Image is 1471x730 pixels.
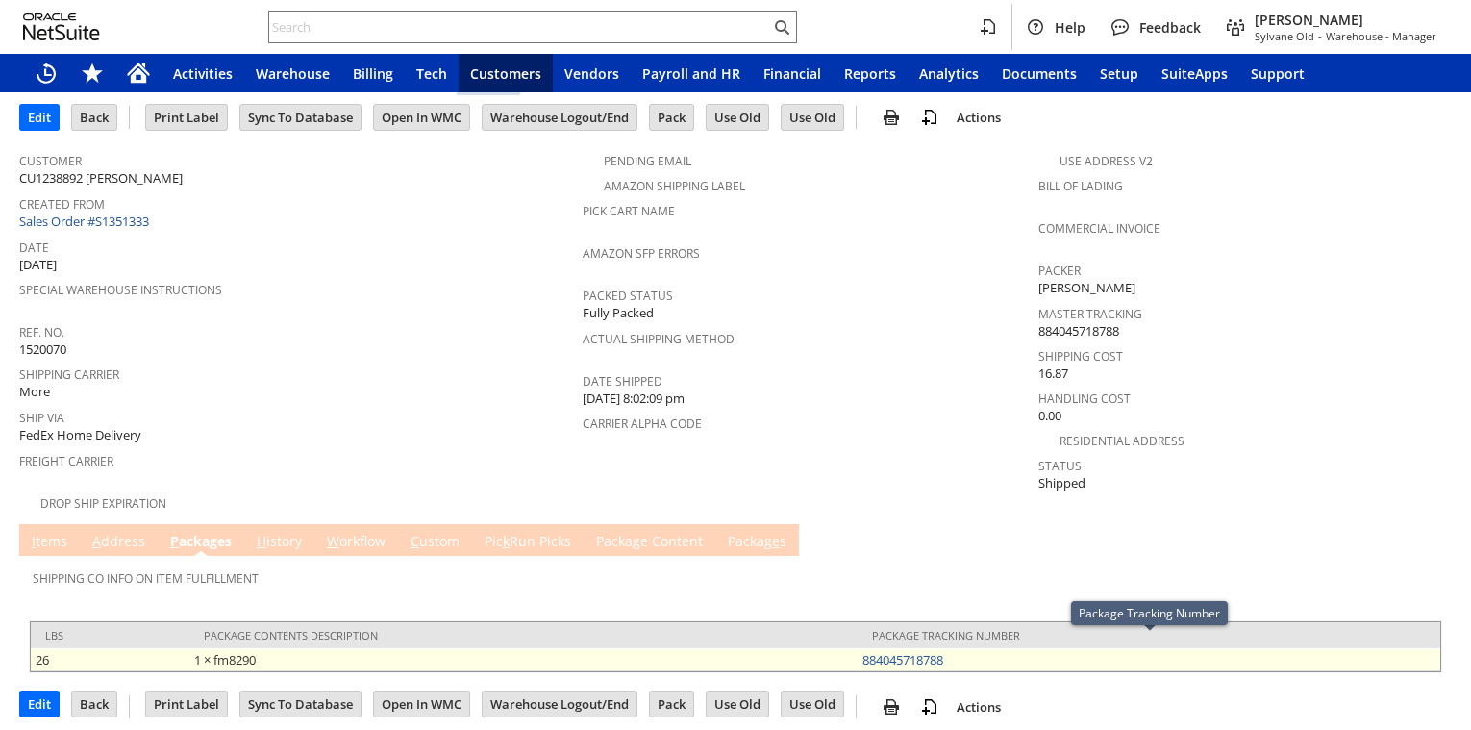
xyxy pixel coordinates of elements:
span: Analytics [919,64,979,83]
a: Customers [459,54,553,92]
a: Actual Shipping Method [583,331,735,347]
span: e [772,532,780,550]
span: A [92,532,101,550]
a: Status [1038,458,1082,474]
a: Items [27,532,72,553]
span: Help [1055,18,1085,37]
a: Financial [752,54,833,92]
a: Vendors [553,54,631,92]
a: Documents [990,54,1088,92]
a: Reports [833,54,908,92]
svg: logo [23,13,100,40]
span: Shipped [1038,474,1085,492]
span: H [257,532,266,550]
a: Unrolled view on [1417,528,1440,551]
div: Package Contents Description [204,628,843,642]
span: Fully Packed [583,304,654,322]
svg: Recent Records [35,62,58,85]
a: Activities [162,54,244,92]
a: Handling Cost [1038,390,1131,407]
input: Back [72,692,116,717]
a: Use Address V2 [1060,153,1153,169]
a: Amazon Shipping Label [604,178,745,194]
span: CU1238892 [PERSON_NAME] [19,169,183,188]
span: Sylvane Old [1255,29,1314,43]
a: Tech [405,54,459,92]
a: Custom [406,532,464,553]
span: FedEx Home Delivery [19,426,141,444]
span: Support [1251,64,1305,83]
td: 1 × fm8290 [189,648,858,671]
a: Shipping Cost [1038,348,1123,365]
a: Residential Address [1060,433,1184,449]
span: C [411,532,419,550]
input: Warehouse Logout/End [483,692,636,717]
a: Freight Carrier [19,453,113,469]
img: print.svg [880,106,903,129]
input: Pack [650,105,693,130]
a: Ship Via [19,410,64,426]
span: - [1318,29,1322,43]
a: Shipping Carrier [19,366,119,383]
a: Warehouse [244,54,341,92]
div: Package Tracking Number [872,628,1426,642]
div: Package Tracking Number [1079,605,1220,621]
span: Setup [1100,64,1138,83]
input: Back [72,105,116,130]
img: add-record.svg [918,695,941,718]
a: Payroll and HR [631,54,752,92]
a: Special Warehouse Instructions [19,282,222,298]
img: print.svg [880,695,903,718]
input: Edit [20,105,59,130]
a: Packages [723,532,791,553]
span: SuiteApps [1161,64,1228,83]
a: Support [1239,54,1316,92]
span: P [170,532,179,550]
input: Edit [20,692,59,717]
img: add-record.svg [918,106,941,129]
input: Use Old [707,105,768,130]
svg: Shortcuts [81,62,104,85]
span: [DATE] 8:02:09 pm [583,390,685,408]
a: Package Content [591,532,708,553]
span: g [633,532,640,550]
a: Bill Of Lading [1038,178,1123,194]
span: Vendors [564,64,619,83]
input: Use Old [707,692,768,717]
input: Print Label [146,692,227,717]
svg: Search [770,15,793,38]
input: Search [269,15,770,38]
span: Tech [416,64,447,83]
a: Drop Ship Expiration [40,495,166,512]
span: [PERSON_NAME] [1255,11,1436,29]
span: Reports [844,64,896,83]
a: Packer [1038,263,1081,279]
span: Warehouse - Manager [1326,29,1436,43]
span: Billing [353,64,393,83]
input: Warehouse Logout/End [483,105,636,130]
a: Customer [19,153,82,169]
a: Packed Status [583,288,673,304]
input: Sync To Database [240,105,361,130]
a: Setup [1088,54,1150,92]
span: 16.87 [1038,365,1068,383]
a: Pick Cart Name [583,203,675,219]
a: Date Shipped [583,373,662,390]
a: Commercial Invoice [1038,220,1160,237]
input: Sync To Database [240,692,361,717]
span: Documents [1002,64,1077,83]
a: Billing [341,54,405,92]
a: PickRun Picks [480,532,576,553]
svg: Home [127,62,150,85]
span: 884045718788 [1038,322,1119,340]
span: More [19,383,50,401]
a: History [252,532,307,553]
span: k [503,532,510,550]
span: W [327,532,339,550]
a: Packages [165,532,237,553]
span: I [32,532,36,550]
a: Ref. No. [19,324,64,340]
a: Created From [19,196,105,213]
td: 26 [31,648,189,671]
span: Financial [763,64,821,83]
